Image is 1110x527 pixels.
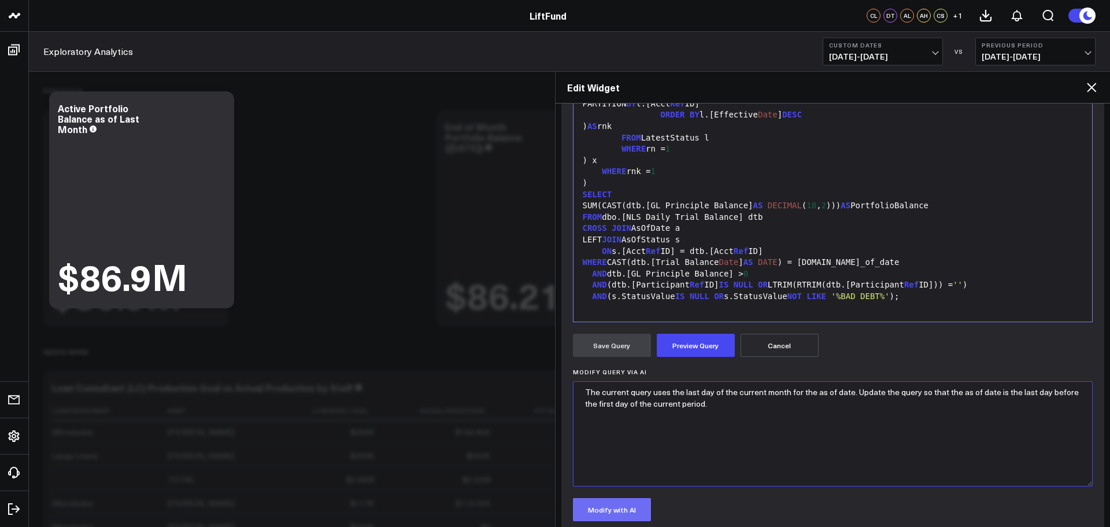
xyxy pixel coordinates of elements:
button: +1 [950,9,964,23]
span: WHERE [621,144,646,153]
span: Date [758,110,778,119]
div: $86.21M [445,277,596,312]
a: Exploratory Analytics [43,45,133,58]
div: (dtb.[Participant ID] LTRIM(RTRIM(dtb.[Participant ID])) = ) [579,279,1087,291]
div: (s.StatusValue s.StatusValue ); [579,291,1087,303]
span: '%BAD DEBT%' [831,292,889,301]
div: TOTAL [168,474,195,485]
div: $86.9M [52,277,182,312]
div: s.[Acct ID] = dtb.[Acct ID] [579,246,1087,257]
th: Loan Department [52,401,168,421]
span: AND [592,269,606,278]
th: Pct Goal Achieved [501,401,610,421]
span: NULL [734,280,753,289]
span: ON [602,246,612,256]
div: Portfolio [43,78,83,104]
div: $390K [350,450,374,462]
div: $2.46M [346,474,374,485]
div: $2.22M [462,474,490,485]
span: AS [841,201,850,210]
div: l.[Effective ] [579,109,1087,121]
div: PARTITION l.[Acct ID] [579,98,1087,110]
div: $550K [467,450,490,462]
div: Large Loans [52,450,98,462]
div: SUM(CAST(dtb.[GL Principle Balance] ( , ))) PortfolioBalance [579,200,1087,212]
span: [DATE] - [DATE] [982,52,1089,61]
div: AH [917,9,931,23]
span: FROM [621,133,641,142]
span: SELECT [583,190,612,199]
span: JOIN [612,223,631,233]
div: Microloans [52,426,93,438]
span: WHERE [583,257,607,267]
label: Modify Query via AI [573,368,1093,375]
a: LiftFund [530,9,567,22]
button: Cancel [741,334,819,357]
button: Save Query [573,334,651,357]
div: CAST(dtb.[Trial Balance ] ) = [DOMAIN_NAME]_of_date [579,257,1087,268]
span: Ref [734,246,748,256]
span: + 1 [953,12,963,20]
div: $169.85K [456,426,490,438]
span: [DATE] - [DATE] [829,52,937,61]
button: Previous Period[DATE]-[DATE] [975,38,1096,65]
div: Needs Work [43,338,88,365]
span: BY [626,99,636,108]
span: 0 [743,269,748,278]
div: dtb.[GL Principle Balance] > [579,268,1087,280]
div: [PERSON_NAME] [168,497,235,509]
b: Custom Dates [829,42,937,49]
span: DECIMAL [768,201,802,210]
div: ) [579,178,1087,189]
div: $113.05K [456,497,490,509]
span: AND [592,280,606,289]
span: ORDER [660,110,684,119]
span: JOIN [602,235,621,244]
span: NOT [787,292,802,301]
div: CL [867,9,880,23]
div: $260K [350,426,374,438]
button: Modify with AI [573,498,651,521]
button: Custom Dates[DATE]-[DATE] [823,38,943,65]
span: WHERE [602,167,626,176]
span: 2 [822,201,826,210]
span: FROM [583,212,602,222]
div: Active Portfolio Balance as of Last Month [58,102,139,135]
div: AsOfDate a [579,223,1087,234]
div: LatestStatus l [579,132,1087,144]
span: 1 [651,167,656,176]
span: AS [743,257,753,267]
span: Ref [670,99,684,108]
div: rn = [579,143,1087,155]
span: NULL [690,292,709,301]
div: Microloans [52,497,93,509]
th: Actual Production [384,401,501,421]
th: Staff [168,401,280,421]
div: LEFT AsOfStatus s [579,234,1087,246]
span: Date [719,257,739,267]
span: AS [587,121,597,131]
div: [PERSON_NAME] [168,426,235,438]
span: Ref [904,280,919,289]
div: [PERSON_NAME] [168,450,235,462]
div: End of Month Portfolio Balance ([DATE]) [445,120,522,154]
div: dbo.[NLS Daily Trial Balance] dtb [579,212,1087,223]
th: Lc Monthly Goal [280,401,384,421]
span: OR [758,280,768,289]
span: '' [953,280,963,289]
h2: Edit Widget [567,81,1085,94]
div: ) x [579,155,1087,167]
div: rnk = [579,166,1087,178]
div: DT [883,9,897,23]
b: Previous Period [982,42,1089,49]
span: Ref [690,280,704,289]
div: $86.9M [58,258,187,294]
span: 1 [665,144,670,153]
span: DATE [758,257,778,267]
div: $117K [350,497,374,509]
span: OR [714,292,724,301]
span: LIKE [806,292,826,301]
span: AS [753,201,763,210]
span: IS [719,280,729,289]
button: Preview Query [657,334,735,357]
